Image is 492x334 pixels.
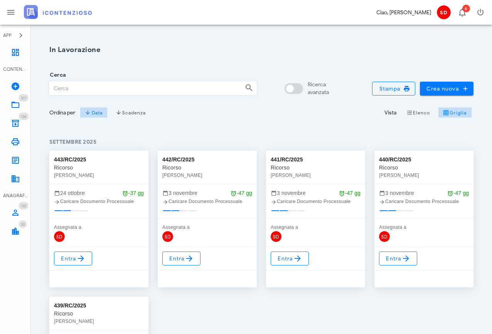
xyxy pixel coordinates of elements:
div: Ciao, [PERSON_NAME] [376,8,431,17]
img: logo-text-2x.png [24,5,92,19]
span: 317 [21,96,26,101]
div: [PERSON_NAME] [162,171,252,179]
div: 443/RC/2025 [54,155,86,164]
span: SD [379,231,390,242]
span: SD [437,5,451,19]
span: Distintivo [19,94,29,102]
div: Ricorso [54,164,144,171]
h4: settembre 2025 [49,138,473,146]
span: 126 [21,114,27,119]
div: -47 gg [447,189,469,197]
div: Ricorso [54,310,144,317]
div: Ricorso [271,164,361,171]
div: 3 novembre [271,189,361,197]
div: -47 gg [231,189,252,197]
span: Entra [61,254,86,263]
div: Caricare Documento Processuale [379,198,469,205]
span: 33 [21,222,25,227]
div: 441/RC/2025 [271,155,303,164]
div: Ricerca avanzata [308,81,329,96]
button: SD [434,3,453,22]
div: 24 ottobre [54,189,144,197]
div: -37 gg [122,189,144,197]
span: Entra [277,254,302,263]
div: 3 novembre [162,189,252,197]
div: CONTENZIOSO [3,66,28,73]
span: Scadenza [116,109,146,116]
button: Elenco [401,107,435,118]
span: Distintivo [19,220,27,228]
div: [PERSON_NAME] [379,171,469,179]
span: Distintivo [19,112,29,120]
div: Caricare Documento Processuale [162,198,252,205]
span: 132 [21,203,26,208]
div: Caricare Documento Processuale [54,198,144,205]
span: SD [162,231,173,242]
div: ANAGRAFICA [3,192,28,199]
div: Assegnata a [54,223,144,231]
span: Entra [386,254,411,263]
div: Ricorso [379,164,469,171]
div: 439/RC/2025 [54,301,86,310]
div: Vista [384,109,396,117]
div: [PERSON_NAME] [54,171,144,179]
button: Data [80,107,108,118]
div: Caricare Documento Processuale [271,198,361,205]
div: Assegnata a [379,223,469,231]
h1: In Lavorazione [49,45,473,55]
span: Entra [169,254,194,263]
span: Data [85,109,102,116]
span: Distintivo [462,5,470,12]
div: Ricorso [162,164,252,171]
div: Ordina per [49,109,75,117]
span: Crea nuova [426,85,467,92]
div: [PERSON_NAME] [271,171,361,179]
div: Assegnata a [162,223,252,231]
span: Distintivo [19,202,29,210]
button: Crea nuova [420,82,473,96]
label: Cerca [47,71,66,79]
span: Griglia [443,109,467,116]
span: Elenco [406,109,430,116]
span: Stampa [379,85,409,92]
div: 3 novembre [379,189,469,197]
div: [PERSON_NAME] [54,317,144,325]
div: -47 gg [339,189,361,197]
span: SD [54,231,65,242]
a: Entra [271,252,309,265]
span: SD [271,231,281,242]
a: Entra [54,252,92,265]
input: Cerca [50,82,239,95]
button: Stampa [372,82,415,96]
div: 440/RC/2025 [379,155,411,164]
button: Scadenza [111,107,151,118]
a: Entra [162,252,201,265]
div: 442/RC/2025 [162,155,195,164]
div: Assegnata a [271,223,361,231]
button: Griglia [438,107,472,118]
button: Distintivo [453,3,471,22]
a: Entra [379,252,417,265]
